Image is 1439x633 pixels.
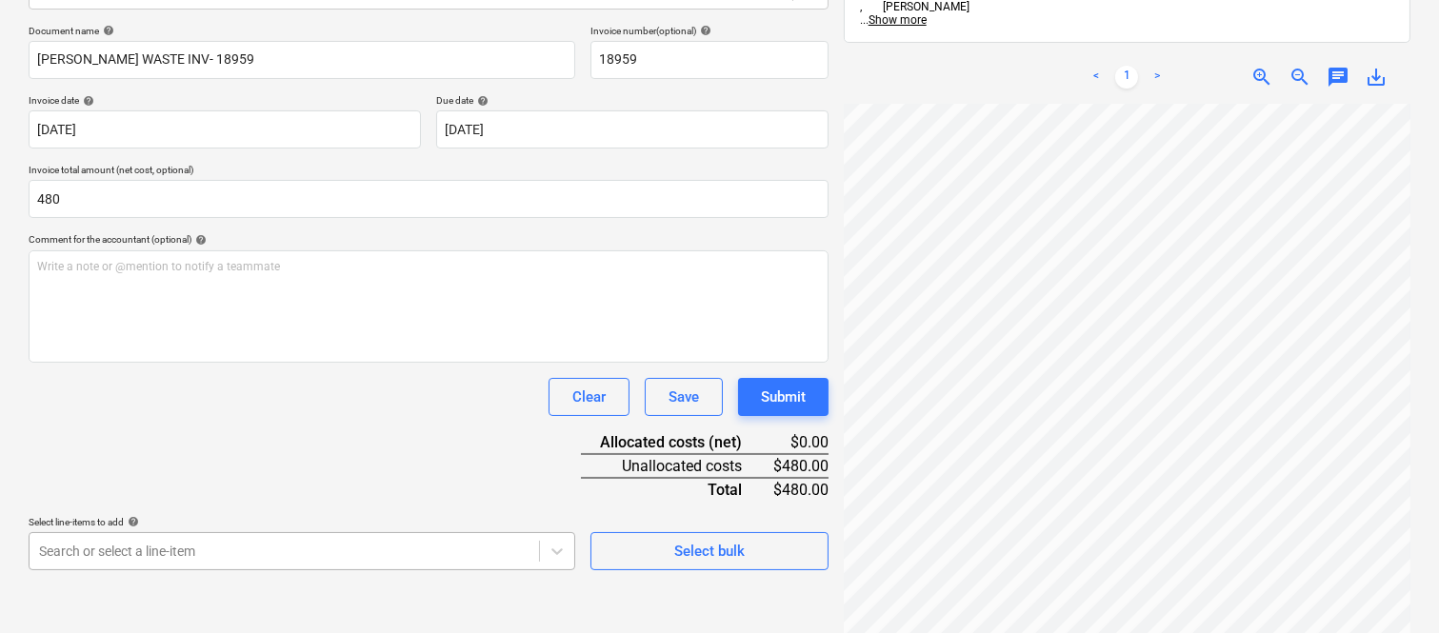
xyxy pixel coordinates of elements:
[436,110,829,148] input: Due date not specified
[29,94,421,107] div: Invoice date
[1289,66,1311,89] span: zoom_out
[29,110,421,148] input: Invoice date not specified
[669,385,699,409] div: Save
[590,25,829,37] div: Invoice number (optional)
[29,41,575,79] input: Document name
[29,164,829,180] p: Invoice total amount (net cost, optional)
[1344,542,1439,633] iframe: Chat Widget
[99,25,114,36] span: help
[674,539,745,564] div: Select bulk
[581,431,772,454] div: Allocated costs (net)
[860,13,927,27] span: ...
[29,180,829,218] input: Invoice total amount (net cost, optional)
[572,385,606,409] div: Clear
[1365,66,1388,89] span: save_alt
[696,25,711,36] span: help
[772,454,829,478] div: $480.00
[590,41,829,79] input: Invoice number
[590,532,829,570] button: Select bulk
[191,234,207,246] span: help
[124,516,139,527] span: help
[29,516,575,528] div: Select line-items to add
[772,478,829,501] div: $480.00
[29,233,829,246] div: Comment for the accountant (optional)
[581,454,772,478] div: Unallocated costs
[772,431,829,454] div: $0.00
[29,25,575,37] div: Document name
[436,94,829,107] div: Due date
[1085,66,1108,89] a: Previous page
[869,13,927,27] span: Show more
[1327,66,1349,89] span: chat
[1250,66,1273,89] span: zoom_in
[1146,66,1169,89] a: Next page
[738,378,829,416] button: Submit
[581,478,772,501] div: Total
[645,378,723,416] button: Save
[1115,66,1138,89] a: Page 1 is your current page
[473,95,489,107] span: help
[79,95,94,107] span: help
[549,378,630,416] button: Clear
[761,385,806,409] div: Submit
